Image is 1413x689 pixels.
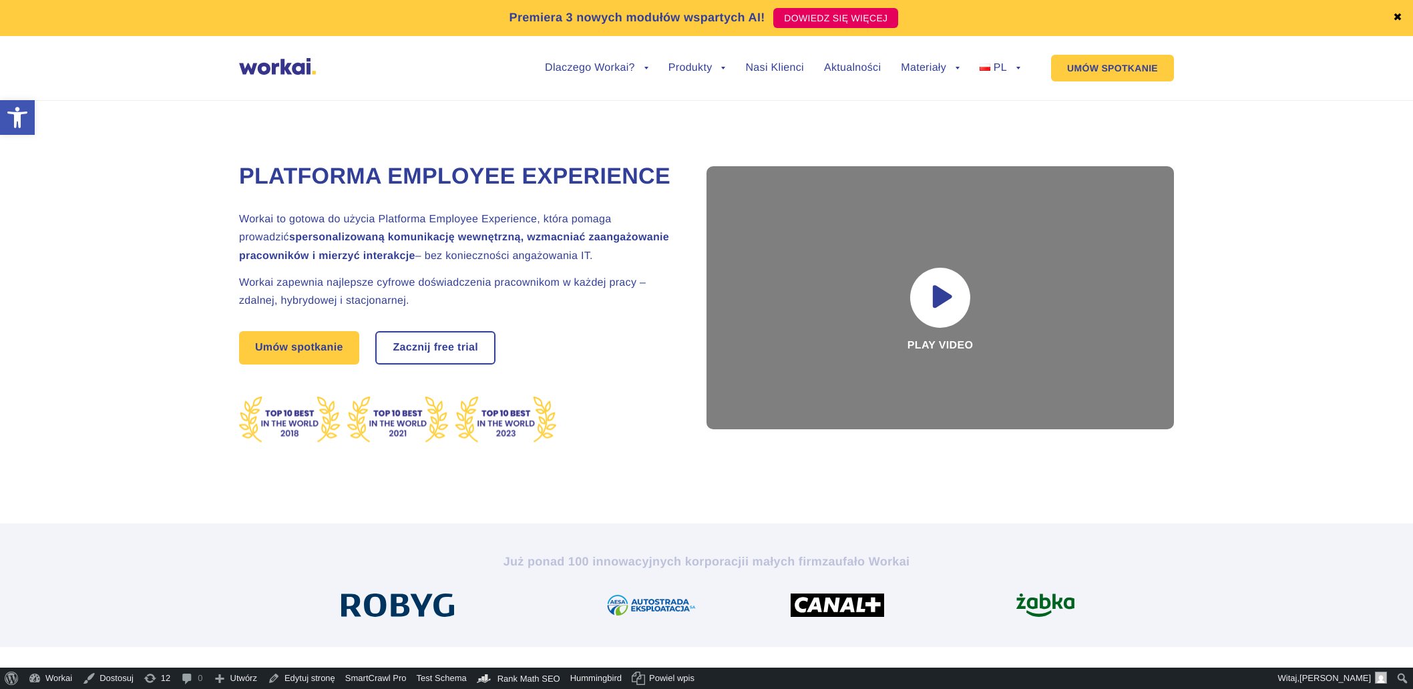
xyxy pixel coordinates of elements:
[510,9,765,27] p: Premiera 3 nowych modułów wspartych AI!
[239,232,669,261] strong: spersonalizowaną komunikację wewnętrzną, wzmacniać zaangażowanie pracowników i mierzyć interakcje
[824,63,881,73] a: Aktualności
[239,210,673,265] h2: Workai to gotowa do użycia Platforma Employee Experience, która pomaga prowadzić – bez koniecznoś...
[230,668,257,689] span: Utwórz
[198,668,202,689] span: 0
[649,668,694,689] span: Powiel wpis
[262,668,341,689] a: Edytuj stronę
[1051,55,1174,81] a: UMÓW SPOTKANIE
[1393,13,1402,23] a: ✖
[901,63,960,73] a: Materiały
[545,63,648,73] a: Dlaczego Workai?
[668,63,726,73] a: Produkty
[773,8,898,28] a: DOWIEDZ SIĘ WIĘCEJ
[706,166,1174,429] div: Play video
[239,331,359,365] a: Umów spotkanie
[239,162,673,192] h1: Platforma Employee Experience
[161,668,170,689] span: 12
[239,274,673,310] h2: Workai zapewnia najlepsze cyfrowe doświadczenia pracownikom w każdej pracy – zdalnej, hybrydowej ...
[412,668,472,689] a: Test Schema
[341,668,412,689] a: SmartCrawl Pro
[23,668,77,689] a: Workai
[566,668,627,689] a: Hummingbird
[336,553,1077,569] h2: Już ponad 100 innowacyjnych korporacji zaufało Workai
[1273,668,1392,689] a: Witaj,
[1299,673,1371,683] span: [PERSON_NAME]
[472,668,566,689] a: Kokpit Rank Math
[77,668,139,689] a: Dostosuj
[497,674,560,684] span: Rank Math SEO
[377,332,494,363] a: Zacznij free trial
[745,555,822,568] i: i małych firm
[994,62,1007,73] span: PL
[745,63,803,73] a: Nasi Klienci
